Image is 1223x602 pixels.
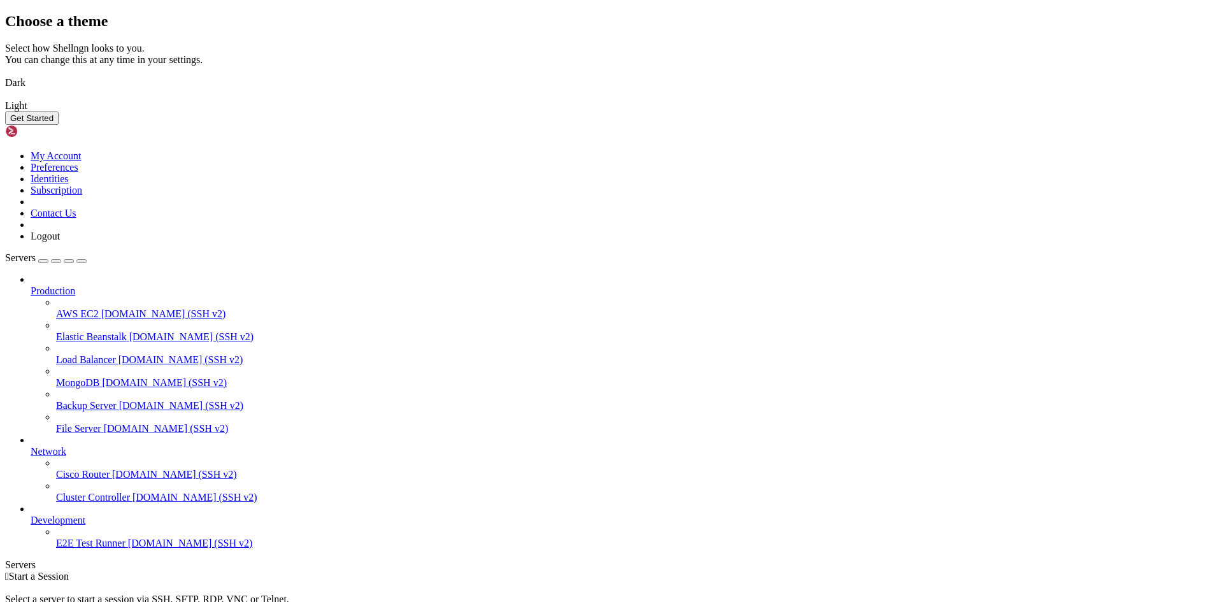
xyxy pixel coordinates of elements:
[56,480,1218,503] li: Cluster Controller [DOMAIN_NAME] (SSH v2)
[5,559,1218,571] div: Servers
[31,208,76,219] a: Contact Us
[31,274,1218,434] li: Production
[56,400,117,411] span: Backup Server
[5,100,1218,111] div: Light
[56,492,130,503] span: Cluster Controller
[31,515,1218,526] a: Development
[128,538,253,548] span: [DOMAIN_NAME] (SSH v2)
[56,377,99,388] span: MongoDB
[56,331,127,342] span: Elastic Beanstalk
[31,446,1218,457] a: Network
[56,492,1218,503] a: Cluster Controller [DOMAIN_NAME] (SSH v2)
[9,571,69,582] span: Start a Session
[5,111,59,125] button: Get Started
[56,308,1218,320] a: AWS EC2 [DOMAIN_NAME] (SSH v2)
[56,423,101,434] span: File Server
[31,515,85,526] span: Development
[56,526,1218,549] li: E2E Test Runner [DOMAIN_NAME] (SSH v2)
[31,285,1218,297] a: Production
[104,423,229,434] span: [DOMAIN_NAME] (SSH v2)
[31,185,82,196] a: Subscription
[31,285,75,296] span: Production
[102,377,227,388] span: [DOMAIN_NAME] (SSH v2)
[118,354,243,365] span: [DOMAIN_NAME] (SSH v2)
[56,354,1218,366] a: Load Balancer [DOMAIN_NAME] (SSH v2)
[56,423,1218,434] a: File Server [DOMAIN_NAME] (SSH v2)
[56,331,1218,343] a: Elastic Beanstalk [DOMAIN_NAME] (SSH v2)
[5,571,9,582] span: 
[5,13,1218,30] h2: Choose a theme
[31,434,1218,503] li: Network
[5,77,1218,89] div: Dark
[56,366,1218,389] li: MongoDB [DOMAIN_NAME] (SSH v2)
[56,457,1218,480] li: Cisco Router [DOMAIN_NAME] (SSH v2)
[129,331,254,342] span: [DOMAIN_NAME] (SSH v2)
[31,150,82,161] a: My Account
[56,343,1218,366] li: Load Balancer [DOMAIN_NAME] (SSH v2)
[56,400,1218,412] a: Backup Server [DOMAIN_NAME] (SSH v2)
[56,412,1218,434] li: File Server [DOMAIN_NAME] (SSH v2)
[56,469,110,480] span: Cisco Router
[56,389,1218,412] li: Backup Server [DOMAIN_NAME] (SSH v2)
[56,469,1218,480] a: Cisco Router [DOMAIN_NAME] (SSH v2)
[31,231,60,241] a: Logout
[112,469,237,480] span: [DOMAIN_NAME] (SSH v2)
[132,492,257,503] span: [DOMAIN_NAME] (SSH v2)
[56,320,1218,343] li: Elastic Beanstalk [DOMAIN_NAME] (SSH v2)
[56,538,1218,549] a: E2E Test Runner [DOMAIN_NAME] (SSH v2)
[5,125,78,138] img: Shellngn
[31,446,66,457] span: Network
[31,162,78,173] a: Preferences
[56,354,116,365] span: Load Balancer
[5,43,1218,66] div: Select how Shellngn looks to you. You can change this at any time in your settings.
[5,252,87,263] a: Servers
[56,308,99,319] span: AWS EC2
[31,173,69,184] a: Identities
[31,503,1218,549] li: Development
[56,297,1218,320] li: AWS EC2 [DOMAIN_NAME] (SSH v2)
[119,400,244,411] span: [DOMAIN_NAME] (SSH v2)
[56,538,125,548] span: E2E Test Runner
[101,308,226,319] span: [DOMAIN_NAME] (SSH v2)
[5,252,36,263] span: Servers
[56,377,1218,389] a: MongoDB [DOMAIN_NAME] (SSH v2)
